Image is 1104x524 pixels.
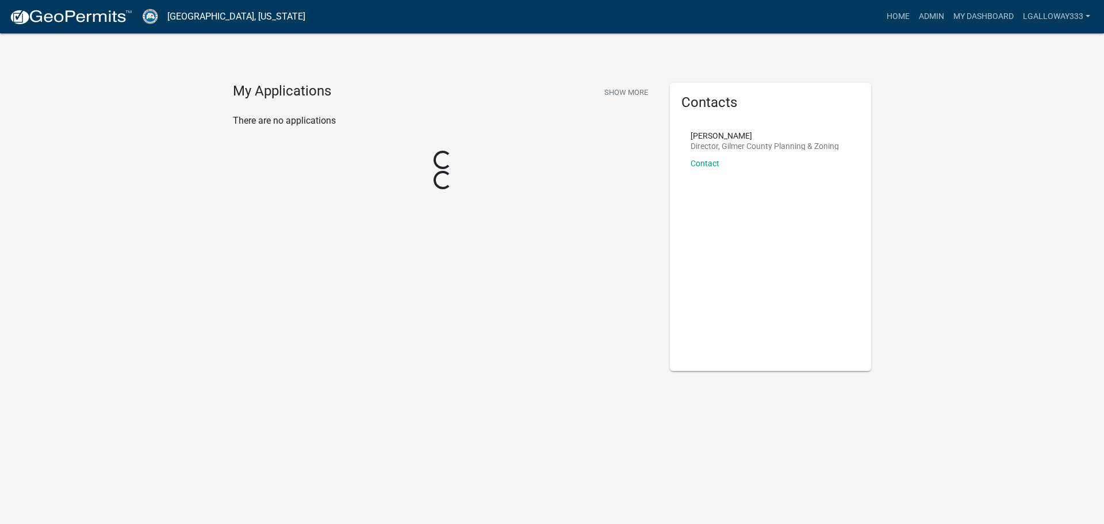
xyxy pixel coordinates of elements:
[141,9,158,24] img: Gilmer County, Georgia
[691,132,839,140] p: [PERSON_NAME]
[167,7,305,26] a: [GEOGRAPHIC_DATA], [US_STATE]
[233,114,653,128] p: There are no applications
[691,159,719,168] a: Contact
[1018,6,1095,28] a: lgalloway333
[681,94,860,111] h5: Contacts
[914,6,949,28] a: Admin
[949,6,1018,28] a: My Dashboard
[691,142,839,150] p: Director, Gilmer County Planning & Zoning
[882,6,914,28] a: Home
[233,83,331,100] h4: My Applications
[600,83,653,102] button: Show More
